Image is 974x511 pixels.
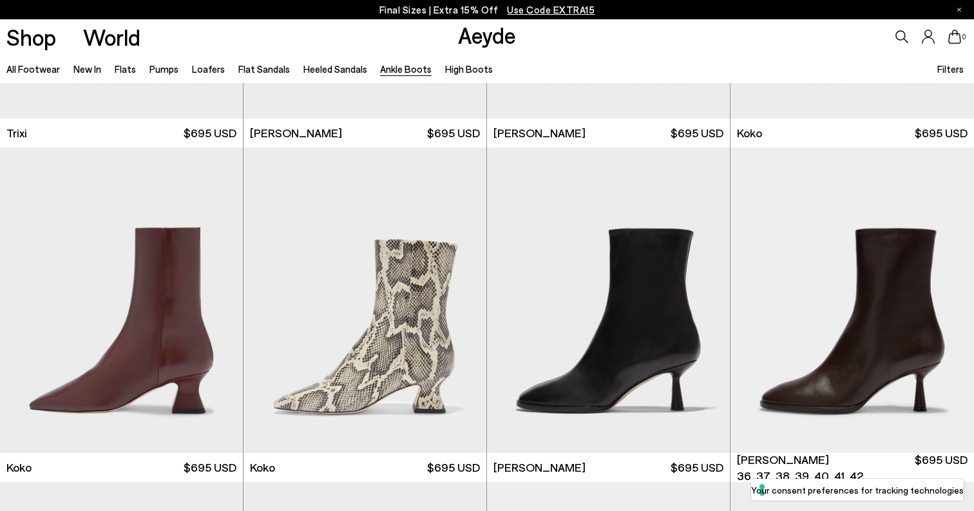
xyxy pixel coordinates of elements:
li: 40 [814,468,829,484]
li: 41 [834,468,845,484]
img: Dorothy Soft Sock Boots [487,148,730,453]
a: Flats [115,63,136,75]
span: $695 USD [915,125,968,141]
span: Koko [250,459,275,476]
a: 0 [948,30,961,44]
label: Your consent preferences for tracking technologies [751,483,964,497]
span: [PERSON_NAME] [493,459,586,476]
span: [PERSON_NAME] [250,125,342,141]
div: 1 / 6 [730,148,974,453]
li: 39 [795,468,809,484]
a: Flat Sandals [238,63,290,75]
img: Koko Regal Heel Boots [243,148,486,453]
a: [PERSON_NAME] $695 USD [487,453,730,482]
a: Ankle Boots [380,63,432,75]
span: $695 USD [427,459,480,476]
span: Trixi [6,125,27,141]
a: High Boots [445,63,493,75]
a: [PERSON_NAME] $695 USD [243,119,486,148]
li: 37 [756,468,770,484]
span: Koko [6,459,32,476]
span: $695 USD [184,125,236,141]
a: Koko $695 USD [243,453,486,482]
a: Koko $695 USD [730,119,974,148]
a: All Footwear [6,63,60,75]
a: Shop [6,26,56,48]
li: 38 [776,468,790,484]
button: Your consent preferences for tracking technologies [751,479,964,501]
ul: variant [737,468,859,484]
li: 36 [737,468,751,484]
span: Koko [737,125,762,141]
a: [PERSON_NAME] 36 37 38 39 40 41 42 $695 USD [730,453,974,482]
span: 0 [961,34,968,41]
li: 42 [850,468,863,484]
span: [PERSON_NAME] [737,452,829,468]
span: $695 USD [671,125,723,141]
p: Final Sizes | Extra 15% Off [379,2,595,18]
span: $695 USD [184,459,236,476]
a: Pumps [149,63,178,75]
a: Heeled Sandals [303,63,367,75]
img: Dorothy Soft Sock Boots [730,148,974,453]
span: Filters [937,63,964,75]
span: $695 USD [915,452,968,484]
a: Next slide Previous slide [730,148,974,453]
span: [PERSON_NAME] [493,125,586,141]
span: $695 USD [671,459,723,476]
a: Loafers [192,63,225,75]
a: Aeyde [458,21,516,48]
a: [PERSON_NAME] $695 USD [487,119,730,148]
span: Navigate to /collections/ss25-final-sizes [507,4,595,15]
a: New In [73,63,101,75]
span: $695 USD [427,125,480,141]
a: World [83,26,140,48]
